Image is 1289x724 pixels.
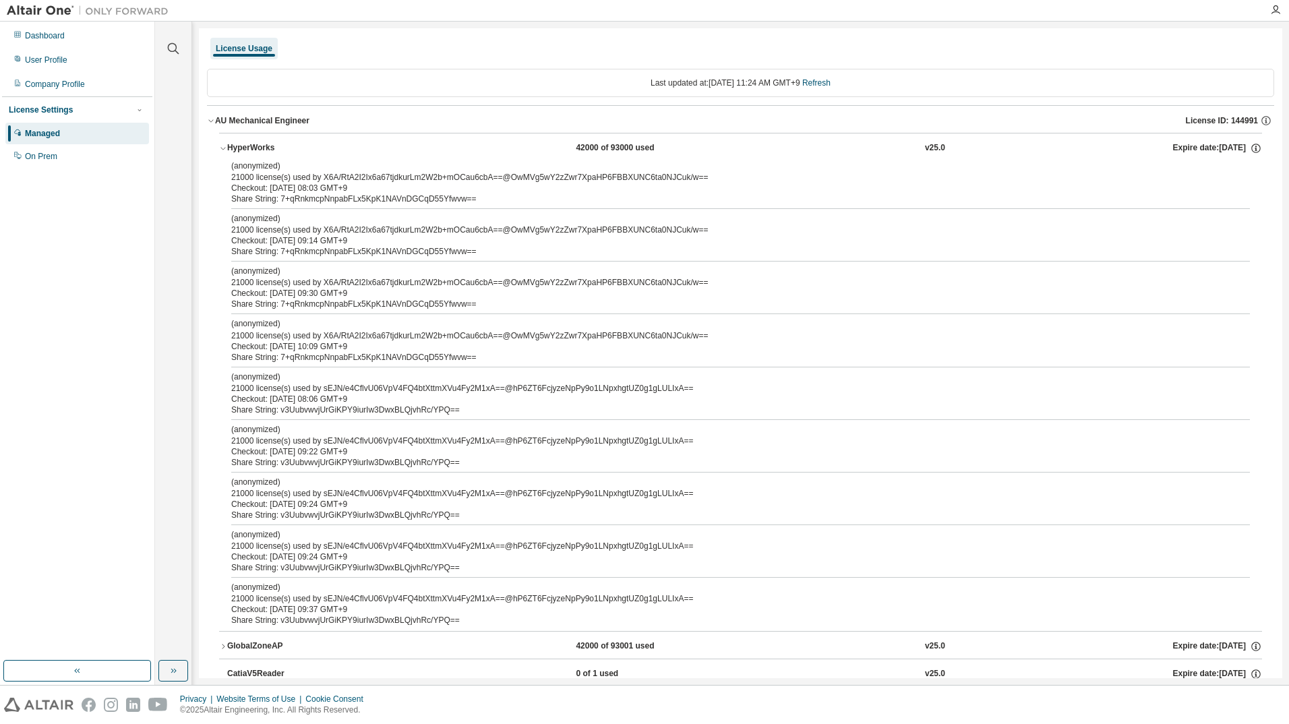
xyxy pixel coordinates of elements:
div: 42000 of 93000 used [576,142,697,154]
div: Share String: v3UubvwvjUrGiKPY9iurIw3DwxBLQjvhRc/YPQ== [231,562,1218,573]
div: Checkout: [DATE] 09:14 GMT+9 [231,235,1218,246]
div: HyperWorks [227,142,349,154]
div: Checkout: [DATE] 10:09 GMT+9 [231,341,1218,352]
div: Share String: v3UubvwvjUrGiKPY9iurIw3DwxBLQjvhRc/YPQ== [231,404,1218,415]
div: Expire date: [DATE] [1172,668,1261,680]
div: v25.0 [925,668,945,680]
div: Share String: 7+qRnkmcpNnpabFLx5KpK1NAVnDGCqD55Yfwvw== [231,246,1218,257]
div: Checkout: [DATE] 09:37 GMT+9 [231,604,1218,615]
div: Checkout: [DATE] 09:30 GMT+9 [231,288,1218,299]
div: GlobalZoneAP [227,640,349,653]
p: (anonymized) [231,160,1218,172]
div: On Prem [25,151,57,162]
div: 21000 license(s) used by sEJN/e4CflvU06VpV4FQ4btXttmXVu4Fy2M1xA==@hP6ZT6FcjyzeNpPy9o1LNpxhgtUZ0g1... [231,477,1218,499]
p: (anonymized) [231,424,1218,435]
div: Last updated at: [DATE] 11:24 AM GMT+9 [207,69,1274,97]
img: youtube.svg [148,698,168,712]
div: 21000 license(s) used by X6A/RtA2I2Ix6a67tjdkurLm2W2b+mOCau6cbA==@OwMVg5wY2zZwr7XpaHP6FBBXUNC6ta0... [231,160,1218,183]
div: 21000 license(s) used by X6A/RtA2I2Ix6a67tjdkurLm2W2b+mOCau6cbA==@OwMVg5wY2zZwr7XpaHP6FBBXUNC6ta0... [231,318,1218,340]
div: Share String: 7+qRnkmcpNnpabFLx5KpK1NAVnDGCqD55Yfwvw== [231,352,1218,363]
button: HyperWorks42000 of 93000 usedv25.0Expire date:[DATE] [219,133,1262,163]
div: 42000 of 93001 used [576,640,697,653]
div: Checkout: [DATE] 09:22 GMT+9 [231,446,1218,457]
p: (anonymized) [231,529,1218,541]
div: Privacy [180,694,216,704]
button: GlobalZoneAP42000 of 93001 usedv25.0Expire date:[DATE] [219,632,1262,661]
img: linkedin.svg [126,698,140,712]
div: 21000 license(s) used by X6A/RtA2I2Ix6a67tjdkurLm2W2b+mOCau6cbA==@OwMVg5wY2zZwr7XpaHP6FBBXUNC6ta0... [231,213,1218,235]
div: Checkout: [DATE] 09:24 GMT+9 [231,499,1218,510]
p: (anonymized) [231,213,1218,224]
div: AU Mechanical Engineer [215,115,309,126]
div: Share String: v3UubvwvjUrGiKPY9iurIw3DwxBLQjvhRc/YPQ== [231,457,1218,468]
div: Share String: 7+qRnkmcpNnpabFLx5KpK1NAVnDGCqD55Yfwvw== [231,193,1218,204]
div: Checkout: [DATE] 08:03 GMT+9 [231,183,1218,193]
img: instagram.svg [104,698,118,712]
div: Expire date: [DATE] [1172,142,1261,154]
p: (anonymized) [231,582,1218,593]
div: Share String: v3UubvwvjUrGiKPY9iurIw3DwxBLQjvhRc/YPQ== [231,510,1218,520]
button: CatiaV5Reader0 of 1 usedv25.0Expire date:[DATE] [227,659,1262,689]
div: Checkout: [DATE] 09:24 GMT+9 [231,551,1218,562]
a: Refresh [802,78,831,88]
div: Cookie Consent [305,694,371,704]
div: Website Terms of Use [216,694,305,704]
img: Altair One [7,4,175,18]
div: Expire date: [DATE] [1172,640,1261,653]
div: Checkout: [DATE] 08:06 GMT+9 [231,394,1218,404]
p: © 2025 Altair Engineering, Inc. All Rights Reserved. [180,704,371,716]
span: License ID: 144991 [1186,115,1258,126]
div: CatiaV5Reader [227,668,349,680]
div: License Usage [216,43,272,54]
img: altair_logo.svg [4,698,73,712]
div: 21000 license(s) used by sEJN/e4CflvU06VpV4FQ4btXttmXVu4Fy2M1xA==@hP6ZT6FcjyzeNpPy9o1LNpxhgtUZ0g1... [231,582,1218,604]
div: 21000 license(s) used by X6A/RtA2I2Ix6a67tjdkurLm2W2b+mOCau6cbA==@OwMVg5wY2zZwr7XpaHP6FBBXUNC6ta0... [231,266,1218,288]
div: Company Profile [25,79,85,90]
div: Dashboard [25,30,65,41]
div: License Settings [9,104,73,115]
div: User Profile [25,55,67,65]
div: 21000 license(s) used by sEJN/e4CflvU06VpV4FQ4btXttmXVu4Fy2M1xA==@hP6ZT6FcjyzeNpPy9o1LNpxhgtUZ0g1... [231,424,1218,446]
p: (anonymized) [231,477,1218,488]
div: 21000 license(s) used by sEJN/e4CflvU06VpV4FQ4btXttmXVu4Fy2M1xA==@hP6ZT6FcjyzeNpPy9o1LNpxhgtUZ0g1... [231,371,1218,394]
img: facebook.svg [82,698,96,712]
div: 0 of 1 used [576,668,697,680]
p: (anonymized) [231,266,1218,277]
div: 21000 license(s) used by sEJN/e4CflvU06VpV4FQ4btXttmXVu4Fy2M1xA==@hP6ZT6FcjyzeNpPy9o1LNpxhgtUZ0g1... [231,529,1218,551]
div: v25.0 [925,142,945,154]
div: Share String: 7+qRnkmcpNnpabFLx5KpK1NAVnDGCqD55Yfwvw== [231,299,1218,309]
button: AU Mechanical EngineerLicense ID: 144991 [207,106,1274,135]
div: Managed [25,128,60,139]
div: v25.0 [925,640,945,653]
p: (anonymized) [231,371,1218,383]
div: Share String: v3UubvwvjUrGiKPY9iurIw3DwxBLQjvhRc/YPQ== [231,615,1218,626]
p: (anonymized) [231,318,1218,330]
